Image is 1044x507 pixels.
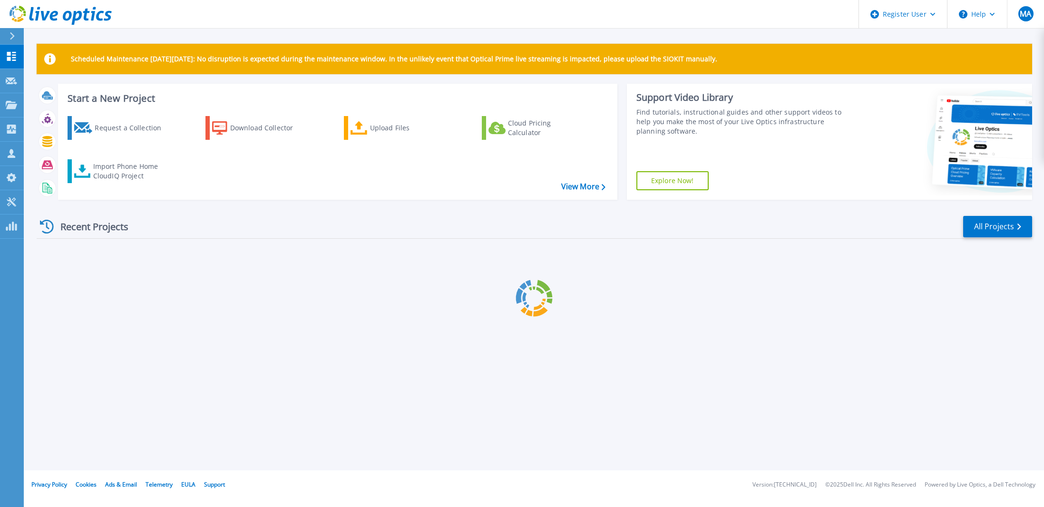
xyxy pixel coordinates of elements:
a: EULA [181,480,195,488]
p: Scheduled Maintenance [DATE][DATE]: No disruption is expected during the maintenance window. In t... [71,55,717,63]
div: Upload Files [370,118,446,137]
div: Find tutorials, instructional guides and other support videos to help you make the most of your L... [636,107,845,136]
a: Ads & Email [105,480,137,488]
a: Request a Collection [68,116,174,140]
li: Version: [TECHNICAL_ID] [752,482,817,488]
li: © 2025 Dell Inc. All Rights Reserved [825,482,916,488]
a: Telemetry [146,480,173,488]
h3: Start a New Project [68,93,605,104]
a: Cloud Pricing Calculator [482,116,588,140]
div: Recent Projects [37,215,141,238]
a: Upload Files [344,116,450,140]
div: Support Video Library [636,91,845,104]
li: Powered by Live Optics, a Dell Technology [925,482,1035,488]
a: Download Collector [205,116,312,140]
div: Cloud Pricing Calculator [508,118,584,137]
a: Support [204,480,225,488]
div: Request a Collection [95,118,171,137]
div: Import Phone Home CloudIQ Project [93,162,167,181]
span: MA [1020,10,1031,18]
div: Download Collector [230,118,306,137]
a: Explore Now! [636,171,709,190]
a: Privacy Policy [31,480,67,488]
a: View More [561,182,605,191]
a: Cookies [76,480,97,488]
a: All Projects [963,216,1032,237]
